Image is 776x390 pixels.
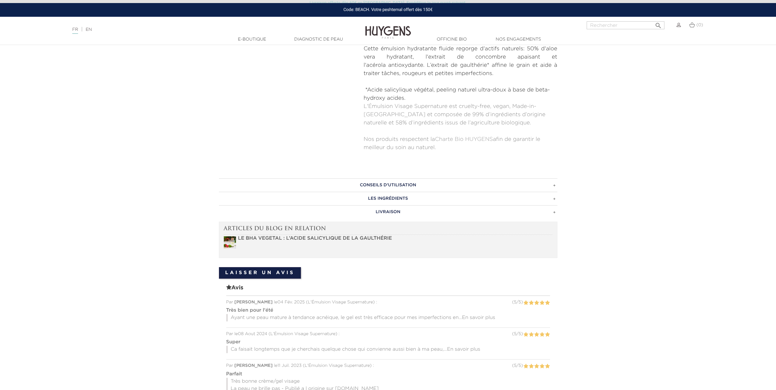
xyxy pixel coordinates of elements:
[534,331,539,338] label: 3
[364,46,557,76] span: Cette émulsion hydratante fluide regorge d'actifs naturels: 50% d'aloe vera hydratant, l'extrait ...
[226,363,550,369] div: Par le 11 Juil. 2023 ( ) :
[72,27,78,34] a: FR
[421,36,482,43] a: Officine Bio
[539,331,545,338] label: 4
[219,192,557,205] a: LES INGRÉDIENTS
[270,332,335,336] span: L'Émulsion Visage Supernature
[523,299,528,307] label: 1
[545,299,550,307] label: 5
[518,363,521,368] span: 5
[696,23,703,27] span: (0)
[512,331,523,337] div: ( / )
[539,363,545,370] label: 4
[488,36,549,43] a: Nos engagements
[514,332,516,336] span: 5
[308,300,373,304] span: L'Émulsion Visage Supernature
[224,225,552,235] h3: Articles du blog en relation
[288,36,349,43] a: Diagnostic de peau
[305,363,370,368] span: L'Émulsion Visage Supernature
[512,299,523,306] div: ( / )
[219,205,557,219] a: LIVRAISON
[512,363,523,369] div: ( / )
[523,363,528,370] label: 1
[545,331,550,338] label: 5
[219,267,301,279] a: Laisser un avis
[545,363,550,370] label: 5
[69,26,319,33] div: |
[364,87,550,101] span: *Acide salicylique végétal, peeling naturel ultra-doux à base de beta-hydroxy acides.
[224,236,236,249] img: LE BHA VEGETAL : L’ACIDE SALICYLIQUE DE LA GAULTHÉRIE
[86,27,92,32] a: EN
[529,331,534,338] label: 2
[514,300,516,304] span: 5
[364,137,540,150] span: Nos produits respectent la afin de garantir le meilleur du soin au naturel.
[435,137,493,142] a: Charte Bio HUYGENS
[447,347,480,352] span: En savoir plus
[518,332,521,336] span: 5
[587,21,664,29] input: Rechercher
[234,363,273,368] span: [PERSON_NAME]
[653,20,664,28] button: 
[226,346,550,353] p: Ca faisait longtemps que je cherchais quelque chose qui convienne aussi bien à ma peau,...
[655,20,662,27] i: 
[234,300,273,304] span: [PERSON_NAME]
[219,178,557,192] a: CONSEILS D'UTILISATION
[226,340,241,345] strong: Super
[529,363,534,370] label: 2
[222,36,283,43] a: E-Boutique
[226,314,550,321] p: Ayant une peau mature à tendance acnéique, le gel est très efficace pour mes imperfections en...
[365,16,411,40] img: Huygens
[226,372,242,377] strong: Parfait
[462,315,495,320] span: En savoir plus
[238,236,392,241] a: LE BHA VEGETAL : L’ACIDE SALICYLIQUE DE LA GAULTHÉRIE
[364,104,545,126] span: L'Émulsion Visage Supernature est cruelty-free, vegan, Made-in-[GEOGRAPHIC_DATA] et composée de 9...
[226,299,550,306] div: Par le 04 Fév. 2025 ( ) :
[226,331,550,337] div: Par le 08 Aout 2024 ( ) :
[529,299,534,307] label: 2
[226,308,274,313] strong: Très bien pour l'été
[539,299,545,307] label: 4
[226,284,550,296] span: Avis
[518,300,521,304] span: 5
[523,331,528,338] label: 1
[514,363,516,368] span: 5
[534,299,539,307] label: 3
[534,363,539,370] label: 3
